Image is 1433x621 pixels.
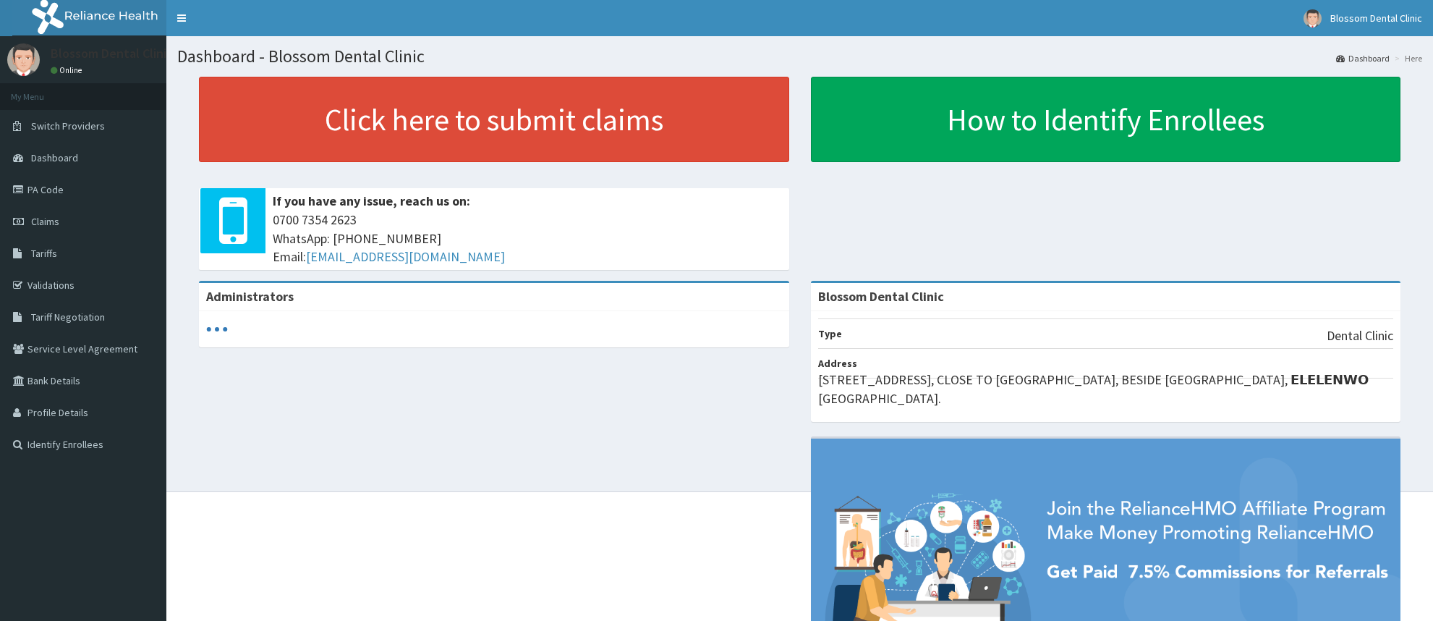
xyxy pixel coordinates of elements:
a: Online [51,65,85,75]
b: If you have any issue, reach us on: [273,193,470,209]
a: Click here to submit claims [199,77,789,162]
li: Here [1391,52,1422,64]
p: Blossom Dental Clinic [51,47,173,60]
a: Dashboard [1336,52,1390,64]
span: Tariff Negotiation [31,310,105,324]
svg: audio-loading [206,318,228,340]
span: Dashboard [31,151,78,164]
span: Blossom Dental Clinic [1330,12,1422,25]
b: Administrators [206,288,294,305]
h1: Dashboard - Blossom Dental Clinic [177,47,1422,66]
a: [EMAIL_ADDRESS][DOMAIN_NAME] [306,248,505,265]
p: [STREET_ADDRESS], CLOSE TO [GEOGRAPHIC_DATA], BESIDE [GEOGRAPHIC_DATA], 𝗘𝗟𝗘𝗟𝗘𝗡𝗪𝗢 [GEOGRAPHIC_DATA]. [818,371,1394,407]
b: Type [818,327,842,340]
img: User Image [7,43,40,76]
span: Claims [31,215,59,228]
b: Address [818,357,857,370]
span: 0700 7354 2623 WhatsApp: [PHONE_NUMBER] Email: [273,211,782,266]
span: Switch Providers [31,119,105,132]
strong: Blossom Dental Clinic [818,288,944,305]
span: Tariffs [31,247,57,260]
a: How to Identify Enrollees [811,77,1401,162]
p: Dental Clinic [1327,326,1393,345]
img: User Image [1304,9,1322,28]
